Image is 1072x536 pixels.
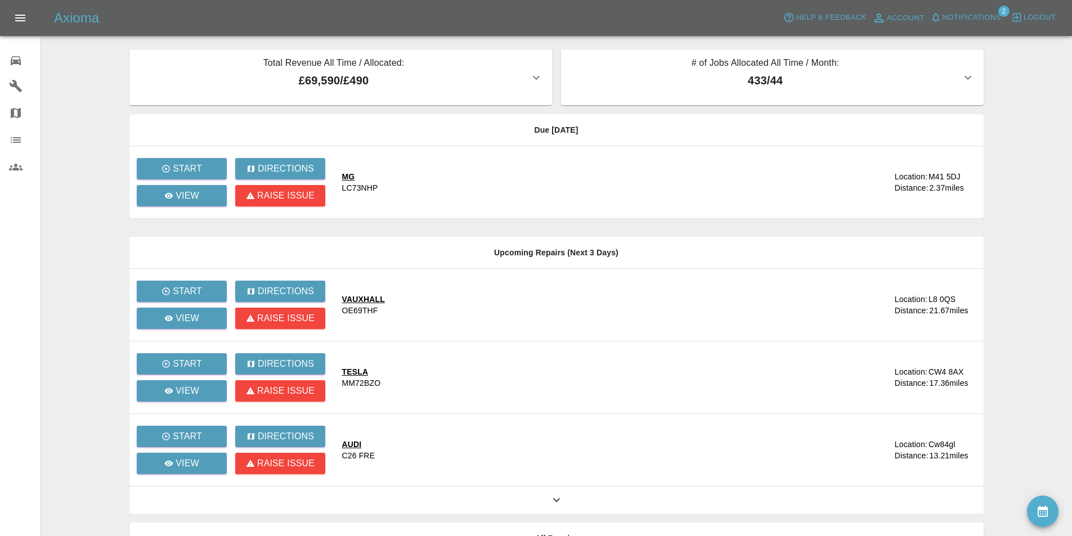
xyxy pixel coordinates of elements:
[235,453,325,474] button: Raise issue
[137,281,227,302] button: Start
[176,457,199,470] p: View
[570,72,961,89] p: 433 / 44
[1027,496,1058,527] button: availability
[845,171,974,193] a: Location:M41 5DJDistance:2.37miles
[137,308,227,329] a: View
[342,450,375,461] div: C26 FRE
[895,366,927,377] div: Location:
[138,56,530,72] p: Total Revenue All Time / Allocated:
[895,305,929,316] div: Distance:
[137,185,227,206] a: View
[570,56,961,72] p: # of Jobs Allocated All Time / Month:
[257,285,313,298] p: Directions
[235,158,325,179] button: Directions
[845,366,974,389] a: Location:CW4 8AXDistance:17.36miles
[137,426,227,447] button: Start
[342,439,375,450] div: AUDI
[235,426,325,447] button: Directions
[930,305,975,316] div: 21.67 miles
[54,9,99,27] h5: Axioma
[1008,9,1058,26] button: Logout
[342,294,385,305] div: VAUXHALL
[257,357,313,371] p: Directions
[257,384,314,398] p: Raise issue
[173,430,202,443] p: Start
[173,357,202,371] p: Start
[845,439,974,461] a: Location:Cw84glDistance:13.21miles
[137,380,227,402] a: View
[342,171,837,193] a: MGLC73NHP
[929,171,961,182] div: M41 5DJ
[998,6,1010,17] span: 2
[176,189,199,202] p: View
[895,450,929,461] div: Distance:
[895,439,927,450] div: Location:
[342,366,381,377] div: TESLA
[895,377,929,389] div: Distance:
[137,453,227,474] a: View
[257,189,314,202] p: Raise issue
[235,380,325,402] button: Raise issue
[257,430,313,443] p: Directions
[137,353,227,375] button: Start
[129,114,984,146] th: Due [DATE]
[176,384,199,398] p: View
[895,294,927,305] div: Location:
[342,366,837,389] a: TESLAMM72BZO
[895,171,927,182] div: Location:
[176,312,199,325] p: View
[930,450,975,461] div: 13.21 miles
[943,11,1001,24] span: Notifications
[173,162,202,175] p: Start
[895,182,929,193] div: Distance:
[845,294,974,316] a: Location:L8 0QSDistance:21.67miles
[235,308,325,329] button: Raise issue
[781,9,869,26] button: Help & Feedback
[7,4,34,31] button: Open drawer
[561,49,984,105] button: # of Jobs Allocated All Time / Month:433/44
[796,11,866,24] span: Help & Feedback
[257,312,314,325] p: Raise issue
[930,182,975,193] div: 2.37 miles
[929,366,964,377] div: CW4 8AX
[235,185,325,206] button: Raise issue
[137,158,227,179] button: Start
[129,49,552,105] button: Total Revenue All Time / Allocated:£69,590/£490
[342,439,837,461] a: AUDIC26 FRE
[342,182,378,193] div: LC73NHP
[927,9,1004,26] button: Notifications
[173,285,202,298] p: Start
[929,294,956,305] div: L8 0QS
[257,457,314,470] p: Raise issue
[129,237,984,269] th: Upcoming Repairs (Next 3 Days)
[138,72,530,89] p: £69,590 / £490
[887,12,925,25] span: Account
[257,162,313,175] p: Directions
[930,377,975,389] div: 17.36 miles
[235,353,325,375] button: Directions
[342,377,381,389] div: MM72BZO
[235,281,325,302] button: Directions
[1024,11,1056,24] span: Logout
[929,439,956,450] div: Cw84gl
[869,9,927,27] a: Account
[342,305,378,316] div: OE69THF
[342,294,837,316] a: VAUXHALLOE69THF
[342,171,378,182] div: MG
